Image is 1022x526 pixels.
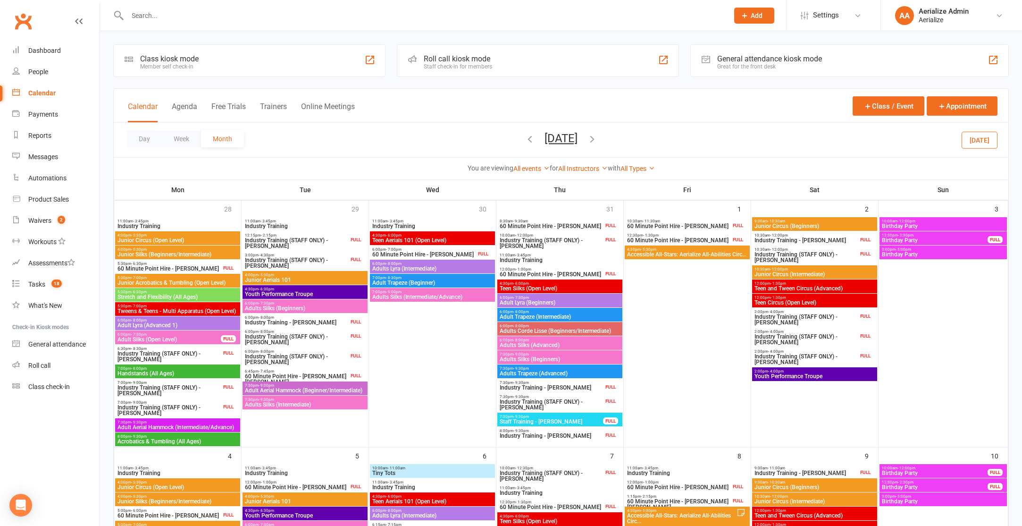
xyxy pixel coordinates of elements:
[606,201,623,216] div: 31
[28,259,75,267] div: Assessments
[244,320,349,325] span: Industry Training - [PERSON_NAME]
[28,302,62,309] div: What's New
[754,310,858,314] span: 2:00pm
[12,146,100,168] a: Messages
[117,347,221,351] span: 6:30pm
[751,12,762,19] span: Add
[259,349,274,354] span: - 8:00pm
[881,219,1005,223] span: 10:00am
[858,313,873,320] div: FULL
[117,434,238,439] span: 8:00pm
[117,439,238,444] span: Acrobatics & Tumbling (All Ages)
[9,494,32,517] div: Open Intercom Messenger
[754,238,858,243] span: Industry Training - [PERSON_NAME]
[221,335,236,342] div: FULL
[117,385,221,396] span: Industry Training (STAFF ONLY) - [PERSON_NAME]
[754,349,858,354] span: 2:00pm
[244,315,349,320] span: 6:00pm
[348,332,363,339] div: FULL
[499,310,620,314] span: 6:00pm
[372,280,493,286] span: Adult Trapeze (Beginner)
[244,301,366,305] span: 6:00pm
[11,9,35,33] a: Clubworx
[499,385,603,390] span: Industry Training - [PERSON_NAME]
[28,238,57,246] div: Workouts
[12,334,100,355] a: General attendance kiosk mode
[131,233,147,238] span: - 5:30pm
[58,216,65,224] span: 2
[499,419,603,424] span: Staff Training - [PERSON_NAME]
[513,165,550,172] a: All events
[603,398,618,405] div: FULL
[244,291,366,297] span: Youth Performance Troupe
[372,276,493,280] span: 7:00pm
[499,433,603,439] span: Industry Training - [PERSON_NAME]
[131,366,147,371] span: - 8:00pm
[244,383,366,388] span: 7:30pm
[737,201,751,216] div: 1
[717,54,822,63] div: General attendance kiosk mode
[962,131,997,148] button: [DATE]
[627,219,731,223] span: 10:30am
[28,89,56,97] div: Calendar
[140,63,199,70] div: Member self check-in
[372,294,493,300] span: Adults Silks (Intermediate/Advance)
[117,238,238,243] span: Junior Circus (Open Level)
[117,318,238,322] span: 6:00pm
[499,395,603,399] span: 7:30pm
[140,54,199,63] div: Class kiosk mode
[499,271,603,277] span: 60 Minute Point Hire - [PERSON_NAME]
[117,223,238,229] span: Industry Training
[515,253,531,257] span: - 3:45pm
[131,318,147,322] span: - 8:00pm
[117,290,238,294] span: 5:30pm
[895,6,914,25] div: AA
[224,201,241,216] div: 28
[608,164,620,172] strong: with
[499,399,603,410] span: Industry Training (STAFF ONLY) - [PERSON_NAME]
[768,369,784,373] span: - 4:00pm
[881,233,988,238] span: 12:30pm
[717,63,822,70] div: Great for the front desk
[734,8,774,24] button: Add
[12,61,100,83] a: People
[768,310,784,314] span: - 4:00pm
[244,354,349,365] span: Industry Training (STAFF ONLY) - [PERSON_NAME]
[881,223,1005,229] span: Birthday Party
[754,296,875,300] span: 12:00pm
[499,233,603,238] span: 10:00am
[131,276,147,280] span: - 7:00pm
[261,233,276,238] span: - 2:15pm
[499,286,620,291] span: Teen Silks (Open Level)
[754,271,875,277] span: Junior Circus (Intermediate)
[117,381,221,385] span: 7:00pm
[641,247,656,252] span: - 5:30pm
[603,432,618,439] div: FULL
[369,180,496,200] th: Wed
[244,253,349,257] span: 3:00pm
[513,219,528,223] span: - 9:30am
[12,355,100,376] a: Roll call
[513,415,529,419] span: - 9:30pm
[499,366,620,371] span: 7:30pm
[12,83,100,104] a: Calendar
[12,295,100,316] a: What's New
[770,233,788,238] span: - 12:00pm
[627,238,731,243] span: 60 Minute Point Hire - [PERSON_NAME]
[348,256,363,263] div: FULL
[499,253,620,257] span: 11:00am
[730,236,746,243] div: FULL
[853,96,924,116] button: Class / Event
[244,330,349,334] span: 6:00pm
[468,164,513,172] strong: You are viewing
[117,276,238,280] span: 5:30pm
[127,130,162,147] button: Day
[771,296,786,300] span: - 1:30pm
[730,222,746,229] div: FULL
[221,264,236,271] div: FULL
[558,165,608,172] a: All Instructors
[244,223,366,229] span: Industry Training
[117,304,238,308] span: 5:30pm
[513,296,529,300] span: - 7:30pm
[301,102,355,122] button: Online Meetings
